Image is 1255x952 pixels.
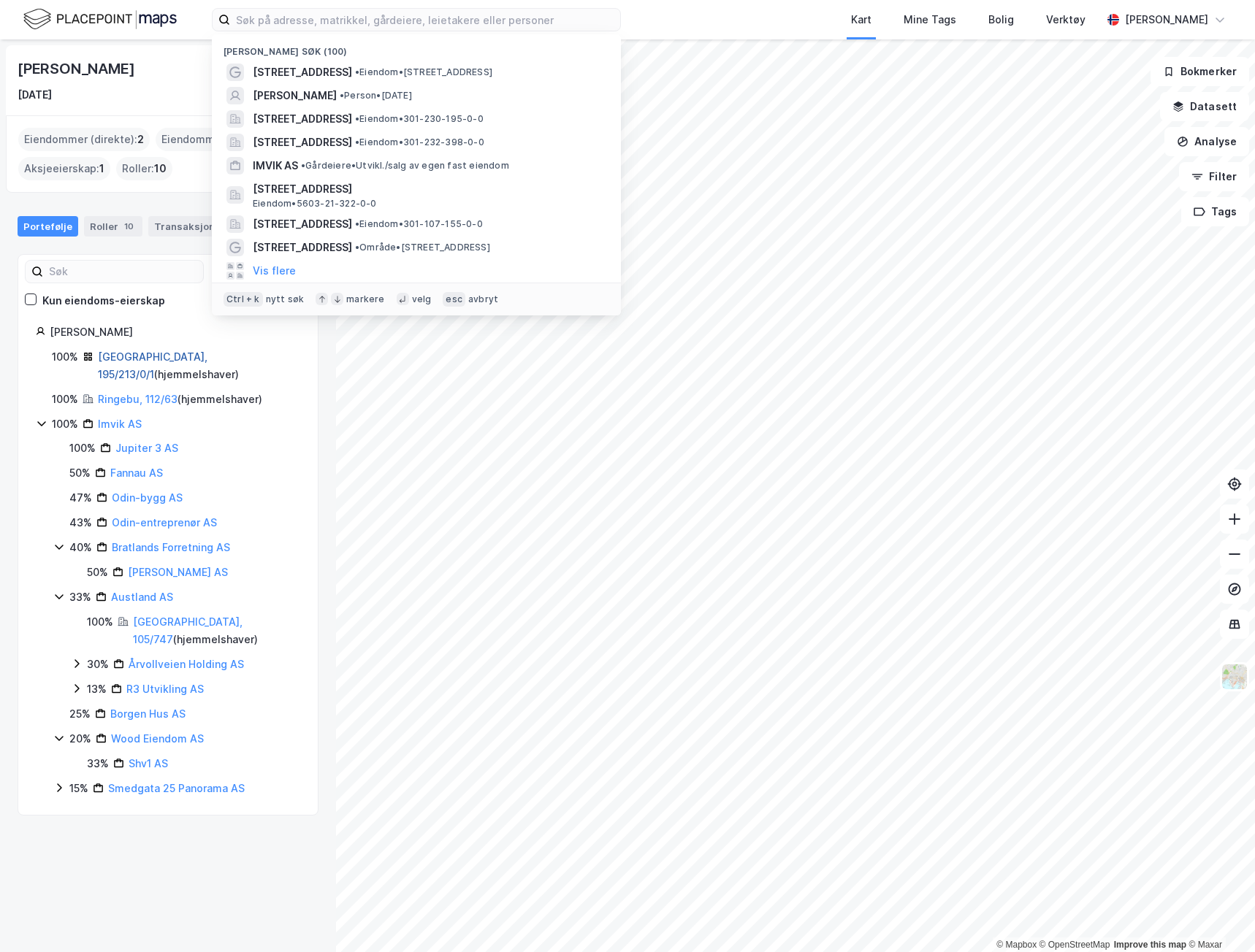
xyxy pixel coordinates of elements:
[1040,940,1110,950] a: OpenStreetMap
[115,442,178,454] a: Jupiter 3 AS
[98,418,142,430] a: Imvik AS
[98,350,207,380] a: [GEOGRAPHIC_DATA], 195/213/0/1
[69,780,88,797] div: 15%
[1221,663,1248,691] img: Z
[224,292,263,307] div: Ctrl + k
[253,134,352,151] span: [STREET_ADDRESS]
[133,613,300,648] div: ( hjemmelshaver )
[1179,162,1249,191] button: Filter
[996,940,1037,950] a: Mapbox
[121,219,137,234] div: 10
[87,613,113,631] div: 100%
[355,113,484,125] span: Eiendom • 301-230-195-0-0
[355,218,359,229] span: •
[112,516,217,529] a: Odin-entreprenør AS
[904,11,956,28] div: Mine Tags
[253,87,337,104] span: [PERSON_NAME]
[42,292,165,310] div: Kun eiendoms-eierskap
[1114,940,1186,950] a: Improve this map
[355,137,484,148] span: Eiendom • 301-232-398-0-0
[355,218,483,230] span: Eiendom • 301-107-155-0-0
[98,348,300,383] div: ( hjemmelshaver )
[116,157,172,180] div: Roller :
[137,131,144,148] span: 2
[253,157,298,174] span: IMVIK AS
[346,293,384,305] div: markere
[355,242,490,253] span: Område • [STREET_ADDRESS]
[230,9,620,31] input: Søk på adresse, matrikkel, gårdeiere, leietakere eller personer
[69,514,92,531] div: 43%
[253,64,352,81] span: [STREET_ADDRESS]
[110,707,186,720] a: Borgen Hus AS
[87,564,108,581] div: 50%
[87,755,109,772] div: 33%
[468,293,498,305] div: avbryt
[443,292,465,307] div: esc
[212,34,621,61] div: [PERSON_NAME] søk (100)
[18,157,110,180] div: Aksjeeierskap :
[18,216,78,237] div: Portefølje
[253,239,352,256] span: [STREET_ADDRESS]
[253,215,352,233] span: [STREET_ADDRESS]
[301,160,305,171] span: •
[253,110,352,128] span: [STREET_ADDRESS]
[111,732,204,745] a: Wood Eiendom AS
[18,128,150,151] div: Eiendommer (direkte) :
[110,467,163,479] a: Fannau AS
[43,261,203,283] input: Søk
[69,730,91,748] div: 20%
[154,160,167,177] span: 10
[355,113,359,124] span: •
[52,391,78,408] div: 100%
[52,415,78,433] div: 100%
[1181,197,1249,226] button: Tags
[126,683,204,695] a: R3 Utvikling AS
[148,216,250,237] div: Transaksjoner
[1160,92,1249,121] button: Datasett
[69,439,96,457] div: 100%
[129,658,244,670] a: Årvollveien Holding AS
[355,137,359,147] span: •
[1046,11,1086,28] div: Verktøy
[253,180,603,198] span: [STREET_ADDRESS]
[69,539,92,556] div: 40%
[851,11,871,28] div: Kart
[253,198,377,210] span: Eiendom • 5603-21-322-0-0
[98,391,262,408] div: ( hjemmelshaver )
[355,66,492,78] span: Eiendom • [STREET_ADDRESS]
[69,588,91,606] div: 33%
[99,160,104,177] span: 1
[69,489,92,507] div: 47%
[133,615,243,645] a: [GEOGRAPHIC_DATA], 105/747
[112,491,183,504] a: Odin-bygg AS
[1182,882,1255,952] iframe: Chat Widget
[108,782,245,794] a: Smedgata 25 Panorama AS
[1182,882,1255,952] div: Kontrollprogram for chat
[98,393,178,405] a: Ringebu, 112/63
[87,680,107,698] div: 13%
[111,591,173,603] a: Austland AS
[52,348,78,366] div: 100%
[355,242,359,253] span: •
[18,86,52,104] div: [DATE]
[112,541,230,553] a: Bratlands Forretning AS
[1164,127,1249,156] button: Analyse
[69,705,91,723] div: 25%
[340,90,412,101] span: Person • [DATE]
[1151,57,1249,86] button: Bokmerker
[301,160,509,172] span: Gårdeiere • Utvikl./salg av egen fast eiendom
[128,566,228,578] a: [PERSON_NAME] AS
[129,757,168,769] a: Shv1 AS
[87,656,109,673] div: 30%
[340,90,344,101] span: •
[266,293,305,305] div: nytt søk
[988,11,1014,28] div: Bolig
[156,128,297,151] div: Eiendommer (Indirekte) :
[1125,11,1208,28] div: [PERSON_NAME]
[355,66,359,77] span: •
[253,262,296,280] button: Vis flere
[84,216,142,237] div: Roller
[69,464,91,482] div: 50%
[23,7,177,32] img: logo.f888ab2527a4732fd821a326f86c7f29.svg
[18,57,137,80] div: [PERSON_NAME]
